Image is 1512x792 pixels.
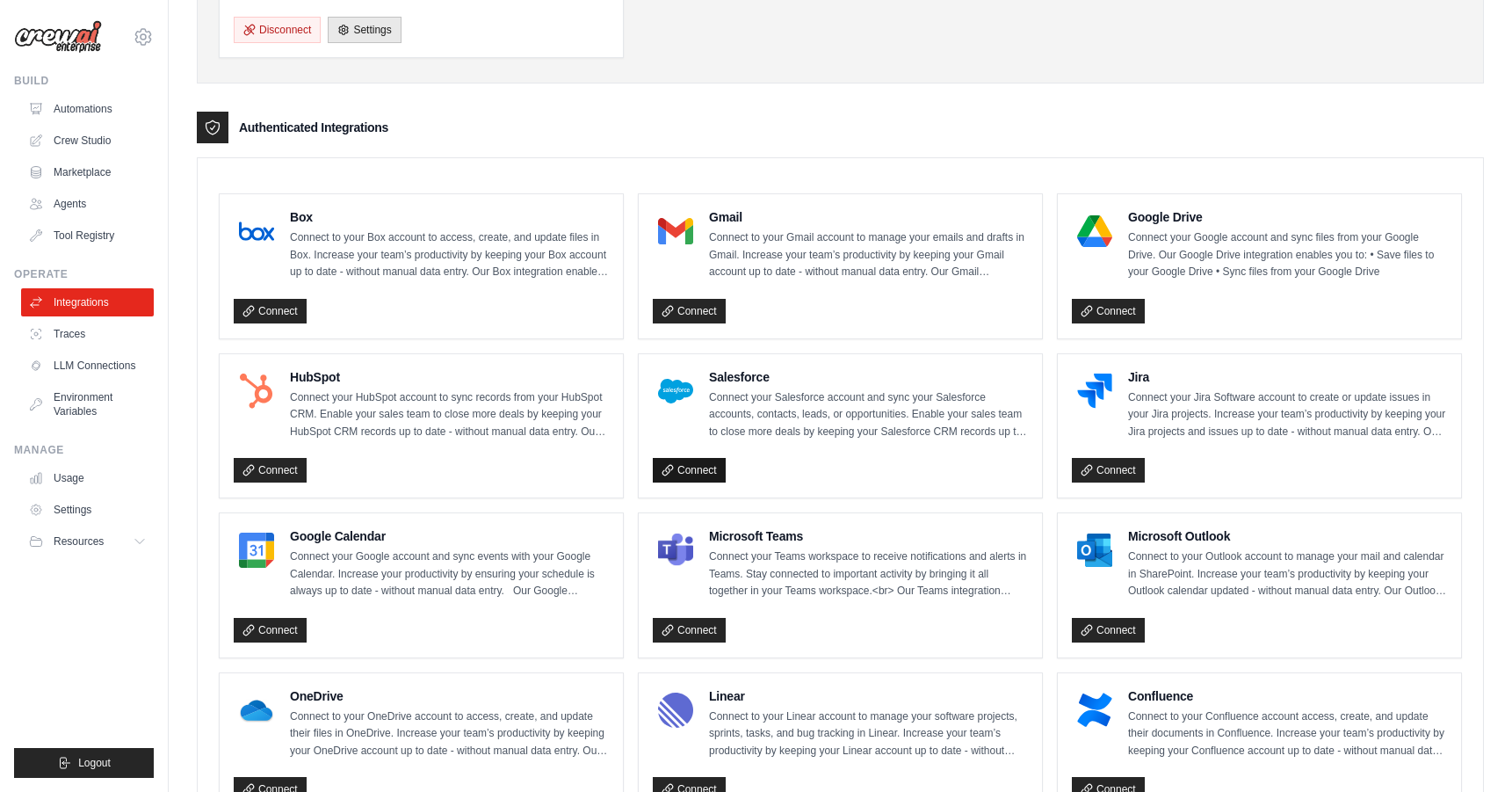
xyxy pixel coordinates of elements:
a: Connect [1072,299,1145,323]
img: OneDrive Logo [239,693,274,728]
a: Crew Studio [21,127,154,155]
p: Connect to your Outlook account to manage your mail and calendar in SharePoint. Increase your tea... [1128,549,1447,600]
p: Connect your Salesforce account and sync your Salesforce accounts, contacts, leads, or opportunit... [709,389,1028,441]
a: Agents [21,190,154,218]
p: Connect your Teams workspace to receive notifications and alerts in Teams. Stay connected to impo... [709,549,1028,600]
a: Connect [653,618,726,643]
h4: Google Drive [1128,208,1447,226]
p: Connect your HubSpot account to sync records from your HubSpot CRM. Enable your sales team to clo... [290,389,609,441]
p: Connect to your Linear account to manage your software projects, sprints, tasks, and bug tracking... [709,708,1028,760]
img: Box Logo [239,214,274,249]
a: Connect [653,458,726,483]
img: Microsoft Outlook Logo [1077,533,1112,568]
a: Connect [1072,458,1145,483]
p: Connect to your Gmail account to manage your emails and drafts in Gmail. Increase your team’s pro... [709,229,1028,281]
a: Connect [234,458,307,483]
img: Linear Logo [658,693,693,728]
h4: OneDrive [290,687,609,705]
span: Logout [78,756,111,770]
img: Gmail Logo [658,214,693,249]
h3: Authenticated Integrations [239,119,388,136]
h4: Jira [1128,368,1447,386]
img: Salesforce Logo [658,374,693,409]
a: Connect [1072,618,1145,643]
img: Confluence Logo [1077,693,1112,728]
h4: Microsoft Teams [709,527,1028,545]
p: Connect your Jira Software account to create or update issues in your Jira projects. Increase you... [1128,389,1447,441]
img: HubSpot Logo [239,374,274,409]
a: Marketplace [21,158,154,186]
a: Connect [234,618,307,643]
a: Settings [21,496,154,524]
h4: HubSpot [290,368,609,386]
a: Connect [234,299,307,323]
p: Connect your Google account and sync events with your Google Calendar. Increase your productivity... [290,549,609,600]
div: Manage [14,443,154,457]
a: Automations [21,95,154,123]
p: Connect to your Confluence account access, create, and update their documents in Confluence. Incr... [1128,708,1447,760]
img: Microsoft Teams Logo [658,533,693,568]
p: Connect your Google account and sync files from your Google Drive. Our Google Drive integration e... [1128,229,1447,281]
a: Settings [328,17,401,43]
h4: Microsoft Outlook [1128,527,1447,545]
a: Tool Registry [21,222,154,250]
a: Usage [21,464,154,492]
h4: Confluence [1128,687,1447,705]
a: Environment Variables [21,383,154,425]
div: Operate [14,267,154,281]
button: Resources [21,527,154,556]
h4: Linear [709,687,1028,705]
h4: Box [290,208,609,226]
img: Google Drive Logo [1077,214,1112,249]
span: Resources [54,534,104,549]
img: Logo [14,20,102,54]
h4: Gmail [709,208,1028,226]
div: Build [14,74,154,88]
button: Disconnect [234,17,321,43]
a: Traces [21,320,154,348]
p: Connect to your Box account to access, create, and update files in Box. Increase your team’s prod... [290,229,609,281]
p: Connect to your OneDrive account to access, create, and update their files in OneDrive. Increase ... [290,708,609,760]
a: Connect [653,299,726,323]
img: Jira Logo [1077,374,1112,409]
a: LLM Connections [21,352,154,380]
h4: Salesforce [709,368,1028,386]
h4: Google Calendar [290,527,609,545]
button: Logout [14,748,154,778]
img: Google Calendar Logo [239,533,274,568]
a: Integrations [21,288,154,316]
